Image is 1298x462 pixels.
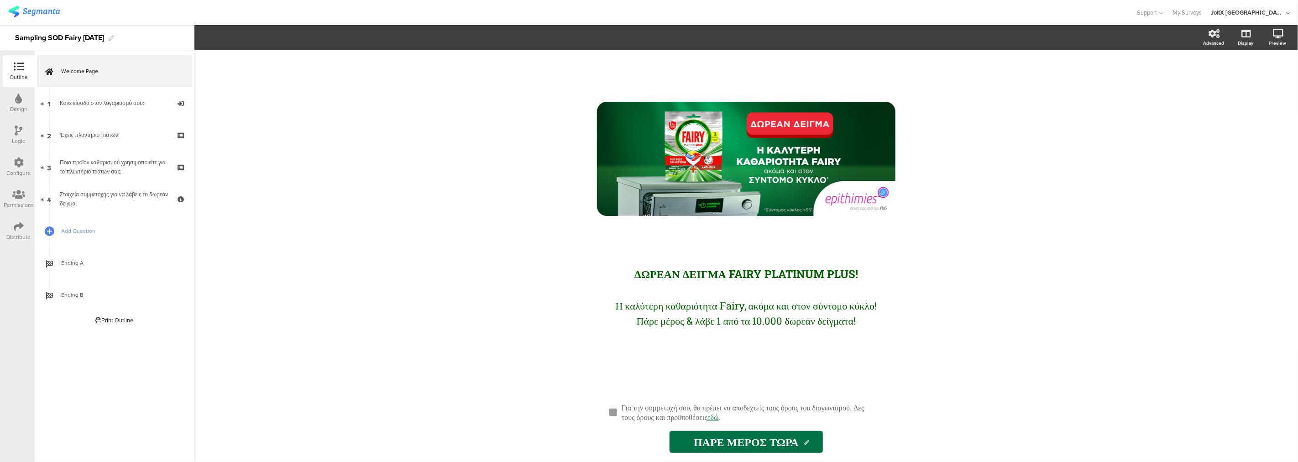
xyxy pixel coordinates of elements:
[1238,40,1253,47] div: Display
[96,316,134,325] div: Print Outline
[1269,40,1286,47] div: Preview
[47,130,51,140] span: 2
[61,290,178,299] span: Ending B
[12,137,26,145] div: Logic
[7,233,31,241] div: Distribute
[37,279,192,311] a: Ending B
[37,87,192,119] a: 1 Κάνε είσοδο στον λογαριασμό σου:
[1211,8,1284,17] div: JoltX [GEOGRAPHIC_DATA]
[15,31,104,45] div: Sampling SOD Fairy [DATE]
[637,314,856,327] span: Πάρε μέρος & λάβε 1 από τα 10.000 δωρεάν δείγματα!
[37,151,192,183] a: 3 Ποιο προϊόν καθαρισμού χρησιμοποιείτε για το πλυντήριο πιάτων σας;
[634,267,858,281] span: ΔΩΡΕΑΝ ΔΕΙΓΜΑ FAIRY PLATINUM PLUS!
[622,403,879,422] p: Για την συμμετοχή σου, θα πρέπει να αποδεχτείς τους όρους του διαγωνισμού. Δες τους όρους και προ...
[37,55,192,87] a: Welcome Page
[37,247,192,279] a: Ending A
[61,258,178,268] span: Ending A
[61,226,178,236] span: Add Question
[10,73,28,81] div: Outline
[37,119,192,151] a: 2 'Εχεις πλυντήριο πιάτων;
[60,158,169,176] div: Ποιο προϊόν καθαρισμού χρησιμοποιείτε για το πλυντήριο πιάτων σας;
[61,67,178,76] span: Welcome Page
[48,98,51,108] span: 1
[37,183,192,215] a: 4 Στοιχεία συμμετοχής για να λάβεις το δωρεάν δείγμα:
[707,412,719,422] a: εδώ
[4,201,34,209] div: Permissions
[7,169,31,177] div: Configure
[670,431,823,453] input: Start
[616,299,877,312] span: Η καλύτερη καθαριότητα Fairy, ακόμα και στον σύντομο κύκλο!
[10,105,27,113] div: Design
[60,99,169,108] div: Κάνε είσοδο στον λογαριασμό σου:
[60,131,169,140] div: 'Εχεις πλυντήριο πιάτων;
[47,194,51,204] span: 4
[47,162,51,172] span: 3
[1203,40,1224,47] div: Advanced
[8,6,60,17] img: segmanta logo
[60,190,169,208] div: Στοιχεία συμμετοχής για να λάβεις το δωρεάν δείγμα:
[1137,8,1157,17] span: Support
